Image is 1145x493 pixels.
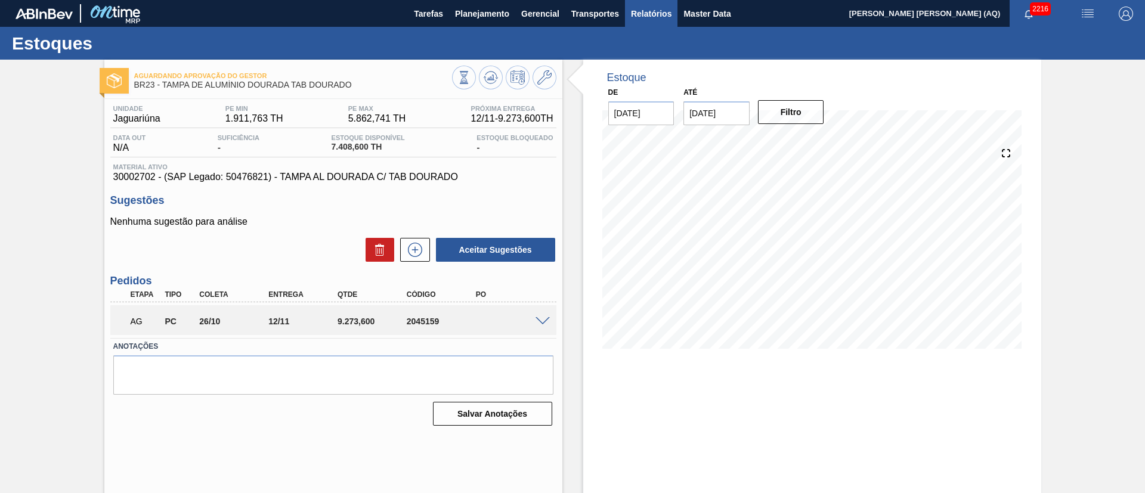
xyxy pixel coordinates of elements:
[335,290,412,299] div: Qtde
[113,338,553,355] label: Anotações
[607,72,646,84] div: Estoque
[128,290,163,299] div: Etapa
[404,317,481,326] div: 2045159
[110,275,556,287] h3: Pedidos
[196,317,274,326] div: 26/10/2025
[332,142,405,151] span: 7.408,600 TH
[476,134,553,141] span: Estoque Bloqueado
[473,290,550,299] div: PO
[683,88,697,97] label: Até
[110,216,556,227] p: Nenhuma sugestão para análise
[265,290,343,299] div: Entrega
[134,80,452,89] span: BR23 - TAMPA DE ALUMÍNIO DOURADA TAB DOURADO
[196,290,274,299] div: Coleta
[758,100,824,124] button: Filtro
[110,194,556,207] h3: Sugestões
[683,101,750,125] input: dd/mm/yyyy
[348,113,406,124] span: 5.862,741 TH
[533,66,556,89] button: Ir ao Master Data / Geral
[348,105,406,112] span: PE MAX
[608,88,618,97] label: De
[218,134,259,141] span: Suficiência
[631,7,671,21] span: Relatórios
[1119,7,1133,21] img: Logout
[113,105,160,112] span: Unidade
[1030,2,1051,15] span: 2216
[162,290,197,299] div: Tipo
[404,290,481,299] div: Código
[12,36,224,50] h1: Estoques
[1010,5,1048,22] button: Notificações
[474,134,556,153] div: -
[360,238,394,262] div: Excluir Sugestões
[506,66,530,89] button: Programar Estoque
[436,238,555,262] button: Aceitar Sugestões
[455,7,509,21] span: Planejamento
[107,73,122,88] img: Ícone
[215,134,262,153] div: -
[128,308,163,334] div: Aguardando Aprovação do Gestor
[113,172,553,182] span: 30002702 - (SAP Legado: 50476821) - TAMPA AL DOURADA C/ TAB DOURADO
[335,317,412,326] div: 9.273,600
[110,134,149,153] div: N/A
[430,237,556,263] div: Aceitar Sugestões
[608,101,674,125] input: dd/mm/yyyy
[113,134,146,141] span: Data out
[16,8,73,19] img: TNhmsLtSVTkK8tSr43FrP2fwEKptu5GPRR3wAAAABJRU5ErkJggg==
[332,134,405,141] span: Estoque Disponível
[471,105,553,112] span: Próxima Entrega
[683,7,731,21] span: Master Data
[394,238,430,262] div: Nova sugestão
[1081,7,1095,21] img: userActions
[571,7,619,21] span: Transportes
[162,317,197,326] div: Pedido de Compra
[414,7,443,21] span: Tarefas
[265,317,343,326] div: 12/11/2025
[452,66,476,89] button: Visão Geral dos Estoques
[433,402,552,426] button: Salvar Anotações
[521,7,559,21] span: Gerencial
[131,317,160,326] p: AG
[225,113,283,124] span: 1.911,763 TH
[134,72,452,79] span: Aguardando Aprovação do Gestor
[479,66,503,89] button: Atualizar Gráfico
[225,105,283,112] span: PE MIN
[113,163,553,170] span: Material ativo
[471,113,553,124] span: 12/11 - 9.273,600 TH
[113,113,160,124] span: Jaguariúna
